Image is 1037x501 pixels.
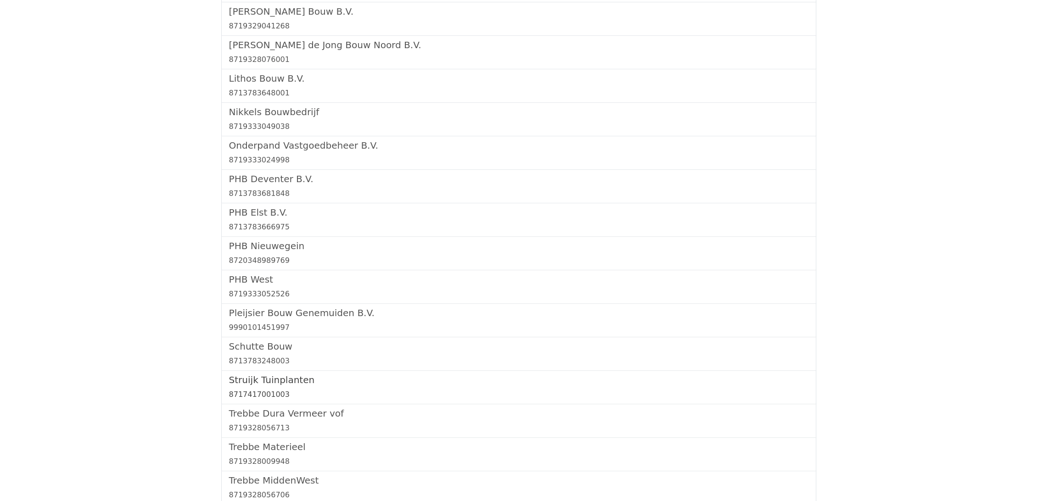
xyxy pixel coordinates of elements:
[229,307,808,333] a: Pleijsier Bouw Genemuiden B.V.9990101451997
[229,240,808,251] h5: PHB Nieuwegein
[229,389,808,400] div: 8717417001003
[229,155,808,166] div: 8719333024998
[229,441,808,452] h5: Trebbe Materieel
[229,341,808,367] a: Schutte Bouw8713783248003
[229,255,808,266] div: 8720348989769
[229,222,808,233] div: 8713783666975
[229,6,808,32] a: [PERSON_NAME] Bouw B.V.8719329041268
[229,408,808,434] a: Trebbe Dura Vermeer vof8719328056713
[229,374,808,385] h5: Struijk Tuinplanten
[229,423,808,434] div: 8719328056713
[229,6,808,17] h5: [PERSON_NAME] Bouw B.V.
[229,289,808,300] div: 8719333052526
[229,408,808,419] h5: Trebbe Dura Vermeer vof
[229,207,808,218] h5: PHB Elst B.V.
[229,73,808,99] a: Lithos Bouw B.V.8713783648001
[229,341,808,352] h5: Schutte Bouw
[229,39,808,65] a: [PERSON_NAME] de Jong Bouw Noord B.V.8719328076001
[229,240,808,266] a: PHB Nieuwegein8720348989769
[229,274,808,300] a: PHB West8719333052526
[229,54,808,65] div: 8719328076001
[229,490,808,501] div: 8719328056706
[229,307,808,318] h5: Pleijsier Bouw Genemuiden B.V.
[229,456,808,467] div: 8719328009948
[229,441,808,467] a: Trebbe Materieel8719328009948
[229,173,808,199] a: PHB Deventer B.V.8713783681848
[229,106,808,132] a: Nikkels Bouwbedrijf8719333049038
[229,21,808,32] div: 8719329041268
[229,274,808,285] h5: PHB West
[229,356,808,367] div: 8713783248003
[229,173,808,184] h5: PHB Deventer B.V.
[229,475,808,486] h5: Trebbe MiddenWest
[229,140,808,151] h5: Onderpand Vastgoedbeheer B.V.
[229,322,808,333] div: 9990101451997
[229,140,808,166] a: Onderpand Vastgoedbeheer B.V.8719333024998
[229,475,808,501] a: Trebbe MiddenWest8719328056706
[229,106,808,117] h5: Nikkels Bouwbedrijf
[229,188,808,199] div: 8713783681848
[229,207,808,233] a: PHB Elst B.V.8713783666975
[229,374,808,400] a: Struijk Tuinplanten8717417001003
[229,121,808,132] div: 8719333049038
[229,88,808,99] div: 8713783648001
[229,39,808,50] h5: [PERSON_NAME] de Jong Bouw Noord B.V.
[229,73,808,84] h5: Lithos Bouw B.V.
